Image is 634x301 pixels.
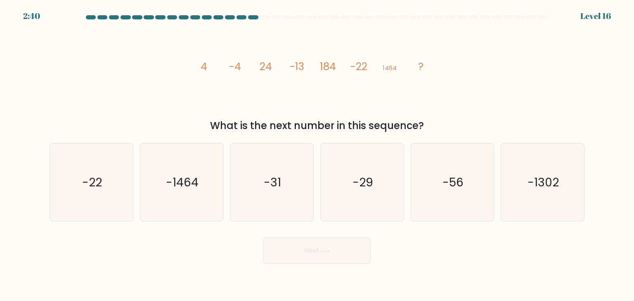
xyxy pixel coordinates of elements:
tspan: 1464 [383,63,397,72]
text: -1302 [528,174,559,190]
tspan: 24 [260,59,272,74]
tspan: -13 [290,59,304,74]
tspan: 4 [201,59,207,74]
tspan: -4 [229,59,241,74]
button: Next [263,238,371,264]
text: -29 [352,174,373,190]
div: 2:40 [23,10,40,22]
text: -22 [82,174,102,190]
text: -56 [442,174,464,190]
div: Level 16 [580,10,611,22]
div: What is the next number in this sequence? [54,118,580,133]
text: -31 [264,174,282,190]
tspan: 184 [320,59,336,74]
tspan: ? [418,59,423,74]
tspan: -22 [350,59,367,74]
text: -1464 [166,174,199,190]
